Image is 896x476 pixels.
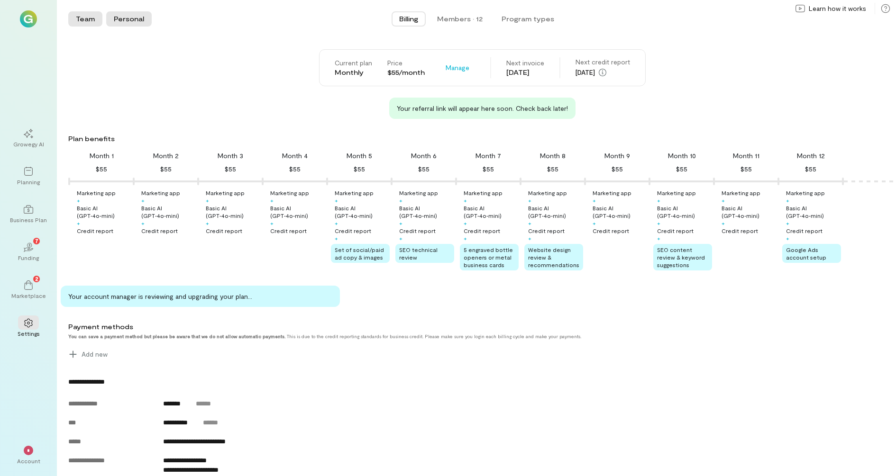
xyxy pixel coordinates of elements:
[389,98,576,119] div: Your referral link will appear here soon. Check back later!
[106,11,152,27] button: Personal
[335,234,338,242] div: +
[206,219,209,227] div: +
[68,333,285,339] strong: You can save a payment method but please be aware that we do not allow automatic payments.
[399,189,438,197] div: Marketing app
[399,219,402,227] div: +
[612,163,623,175] div: $55
[289,163,301,175] div: $55
[399,246,438,260] span: SEO technical review
[77,197,80,204] div: +
[528,197,531,204] div: +
[805,163,816,175] div: $55
[657,246,705,268] span: SEO content review & keyword suggestions
[335,227,371,234] div: Credit report
[347,151,372,161] div: Month 5
[77,204,132,219] div: Basic AI (GPT‑4o‑mini)
[335,197,338,204] div: +
[82,350,108,359] span: Add new
[657,197,660,204] div: +
[786,189,825,197] div: Marketing app
[11,235,46,269] a: Funding
[387,58,425,68] div: Price
[35,274,38,283] span: 2
[430,11,490,27] button: Members · 12
[722,227,758,234] div: Credit report
[547,163,558,175] div: $55
[206,189,245,197] div: Marketing app
[464,219,467,227] div: +
[657,227,694,234] div: Credit report
[464,197,467,204] div: +
[141,189,180,197] div: Marketing app
[604,151,630,161] div: Month 9
[576,67,630,78] div: [DATE]
[335,204,390,219] div: Basic AI (GPT‑4o‑mini)
[11,292,46,299] div: Marketplace
[786,227,823,234] div: Credit report
[657,189,696,197] div: Marketing app
[13,140,44,148] div: Growegy AI
[10,216,47,224] div: Business Plan
[797,151,825,161] div: Month 12
[335,246,384,260] span: Set of social/paid ad copy & images
[440,60,475,75] button: Manage
[335,68,372,77] div: Monthly
[593,219,596,227] div: +
[786,234,789,242] div: +
[68,134,892,144] div: Plan benefits
[35,236,38,245] span: 7
[11,197,46,231] a: Business Plan
[68,322,809,332] div: Payment methods
[141,219,145,227] div: +
[593,189,631,197] div: Marketing app
[540,151,566,161] div: Month 8
[11,121,46,155] a: Growegy AI
[270,197,274,204] div: +
[206,197,209,204] div: +
[11,273,46,307] a: Marketplace
[96,163,107,175] div: $55
[68,11,102,27] button: Team
[506,58,544,68] div: Next invoice
[411,151,437,161] div: Month 6
[722,219,725,227] div: +
[593,197,596,204] div: +
[335,189,374,197] div: Marketing app
[141,227,178,234] div: Credit report
[11,311,46,345] a: Settings
[17,178,40,186] div: Planning
[153,151,179,161] div: Month 2
[786,204,841,219] div: Basic AI (GPT‑4o‑mini)
[528,246,579,268] span: Website design review & recommendations
[90,151,114,161] div: Month 1
[77,189,116,197] div: Marketing app
[77,227,113,234] div: Credit report
[270,219,274,227] div: +
[722,204,777,219] div: Basic AI (GPT‑4o‑mini)
[418,163,430,175] div: $55
[11,438,46,472] div: *Account
[464,204,519,219] div: Basic AI (GPT‑4o‑mini)
[483,163,494,175] div: $55
[282,151,308,161] div: Month 4
[141,197,145,204] div: +
[657,234,660,242] div: +
[399,234,402,242] div: +
[809,4,866,13] span: Learn how it works
[399,14,418,24] span: Billing
[335,219,338,227] div: +
[141,204,196,219] div: Basic AI (GPT‑4o‑mini)
[593,204,648,219] div: Basic AI (GPT‑4o‑mini)
[399,204,454,219] div: Basic AI (GPT‑4o‑mini)
[722,189,760,197] div: Marketing app
[786,246,826,260] span: Google Ads account setup
[17,457,40,465] div: Account
[11,159,46,193] a: Planning
[270,204,325,219] div: Basic AI (GPT‑4o‑mini)
[733,151,759,161] div: Month 11
[741,163,752,175] div: $55
[399,197,402,204] div: +
[676,163,687,175] div: $55
[225,163,236,175] div: $55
